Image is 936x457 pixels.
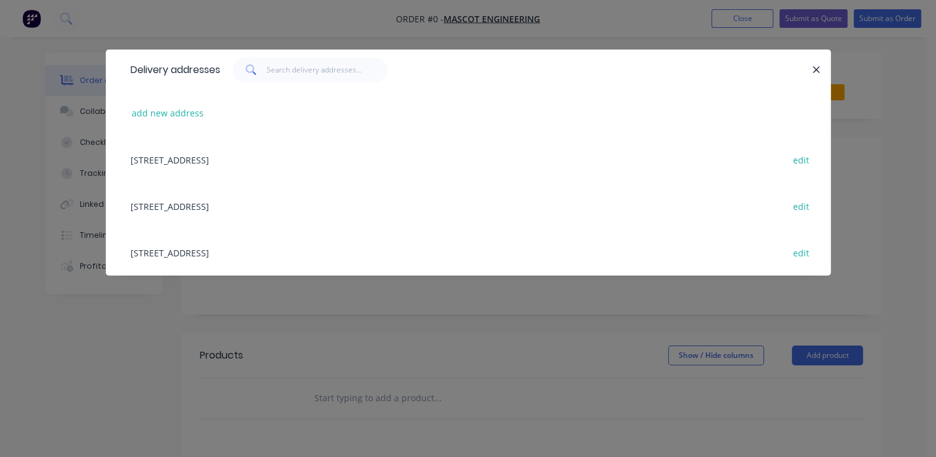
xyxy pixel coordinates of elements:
[267,58,387,82] input: Search delivery addresses...
[124,229,812,276] div: [STREET_ADDRESS]
[126,105,210,121] button: add new address
[787,198,816,214] button: edit
[124,136,812,183] div: [STREET_ADDRESS]
[787,151,816,168] button: edit
[124,183,812,229] div: [STREET_ADDRESS]
[787,244,816,261] button: edit
[124,50,220,90] div: Delivery addresses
